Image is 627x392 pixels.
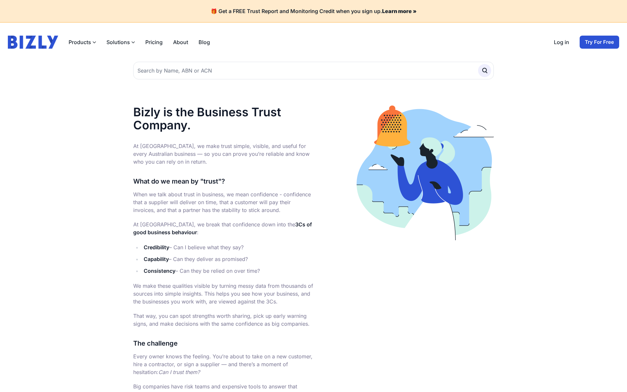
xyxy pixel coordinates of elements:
[144,256,169,262] strong: Capability
[173,38,188,46] a: About
[106,38,135,46] button: Solutions
[144,244,169,251] strong: Credibility
[133,338,313,349] h3: The challenge
[145,38,163,46] a: Pricing
[554,38,569,46] a: Log in
[133,221,312,236] strong: 3Cs of good business behaviour
[133,142,313,166] p: At [GEOGRAPHIC_DATA], we make trust simple, visible, and useful for every Australian business — s...
[133,176,313,187] h3: What do we mean by "trust"?
[199,38,210,46] a: Blog
[142,266,313,275] li: – Can they be relied on over time?
[133,190,313,214] p: When we talk about trust in business, we mean confidence - confidence that a supplier will delive...
[142,254,313,264] li: – Can they deliver as promised?
[133,62,494,79] input: Search by Name, ABN or ACN
[69,38,96,46] button: Products
[133,282,313,305] p: We make these qualities visible by turning messy data from thousands of sources into simple insig...
[142,243,313,252] li: – Can I believe what they say?
[158,369,200,375] em: Can I trust them?
[382,8,417,14] a: Learn more »
[8,8,619,14] h4: 🎁 Get a FREE Trust Report and Monitoring Credit when you sign up.
[133,312,313,328] p: That way, you can spot strengths worth sharing, pick up early warning signs, and make decisions w...
[144,268,175,274] strong: Consistency
[133,352,313,376] p: Every owner knows the feeling. You’re about to take on a new customer, hire a contractor, or sign...
[133,106,313,132] h1: Bizly is the Business Trust Company.
[580,36,619,49] a: Try For Free
[133,220,313,236] p: At [GEOGRAPHIC_DATA], we break that confidence down into the :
